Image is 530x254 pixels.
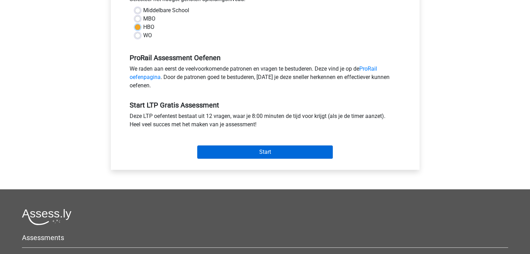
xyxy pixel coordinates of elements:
[143,6,189,15] label: Middelbare School
[130,54,401,62] h5: ProRail Assessment Oefenen
[124,112,406,132] div: Deze LTP oefentest bestaat uit 12 vragen, waar je 8:00 minuten de tijd voor krijgt (als je de tim...
[197,145,333,159] input: Start
[22,209,71,225] img: Assessly logo
[124,65,406,93] div: We raden aan eerst de veelvoorkomende patronen en vragen te bestuderen. Deze vind je op de . Door...
[143,31,152,40] label: WO
[22,233,508,242] h5: Assessments
[143,23,154,31] label: HBO
[143,15,155,23] label: MBO
[130,101,401,109] h5: Start LTP Gratis Assessment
